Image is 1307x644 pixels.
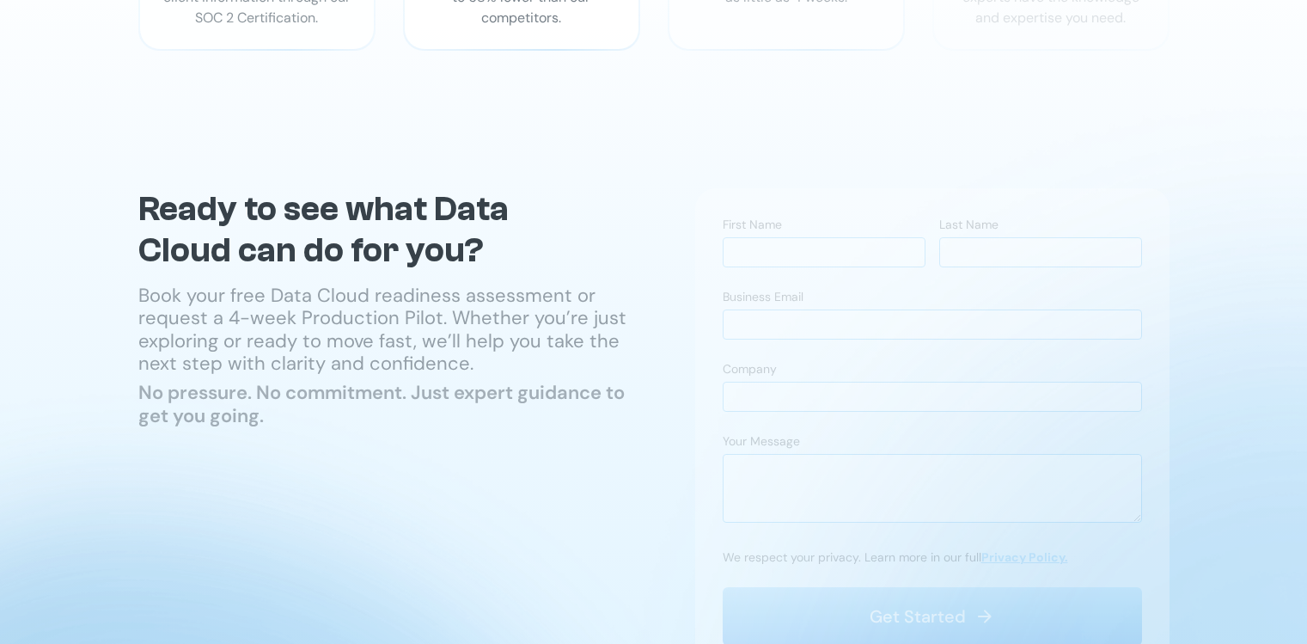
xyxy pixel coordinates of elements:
[723,549,1068,567] p: We respect your privacy. Learn more in our full
[723,360,1142,382] div: Company
[939,216,1142,237] div: Last Name
[723,432,1142,454] div: Your Message
[723,216,925,237] div: First Name
[974,606,995,627] img: arrow right
[870,604,966,629] div: Get Started
[138,188,602,271] h2: Ready to see what Data Cloud can do for you?
[138,285,640,376] p: Book your free Data Cloud readiness assessment or request a 4-week Production Pilot. Whether you’...
[723,288,1142,310] div: Business Email
[981,549,1068,565] a: Privacy Policy.
[138,380,625,427] span: No pressure. No commitment. Just expert guidance to get you going.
